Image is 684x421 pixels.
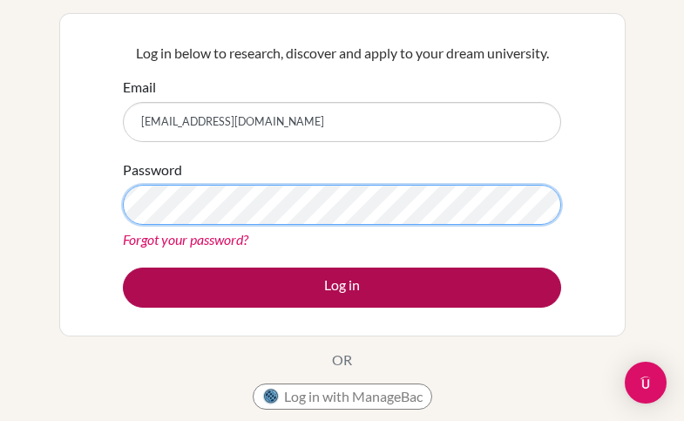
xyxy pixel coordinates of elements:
label: Password [123,160,182,180]
a: Forgot your password? [123,231,248,248]
p: Log in below to research, discover and apply to your dream university. [123,43,561,64]
p: OR [332,350,352,370]
label: Email [123,77,156,98]
button: Log in [123,268,561,308]
button: Log in with ManageBac [253,384,432,410]
div: Open Intercom Messenger [625,362,667,404]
